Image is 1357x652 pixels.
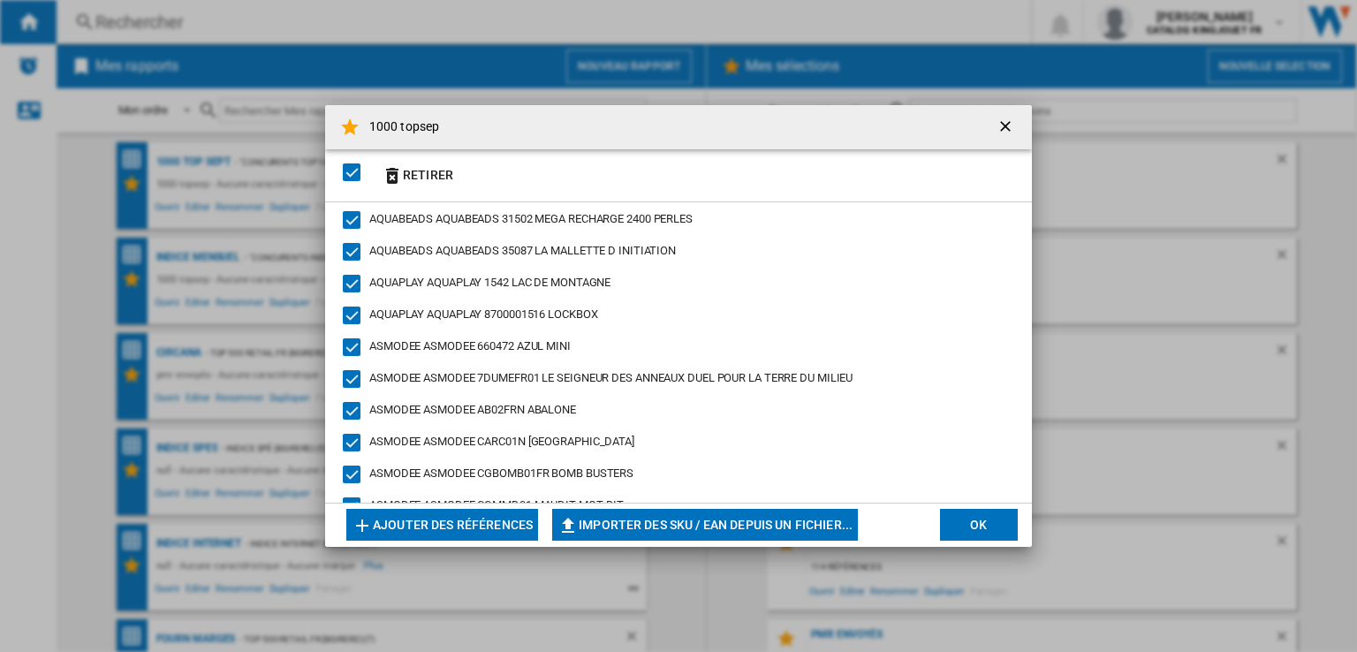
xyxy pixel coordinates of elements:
span: ASMODEE ASMODEE CGMMD01 MAUDIT MOT DIT [369,498,624,512]
button: Ajouter des références [346,509,538,541]
md-checkbox: AQUAPLAY 1542 LAC DE MONTAGNE [343,275,1000,292]
span: AQUABEADS AQUABEADS 35087 LA MALLETTE D INITIATION [369,244,676,257]
span: AQUAPLAY AQUAPLAY 8700001516 LOCKBOX [369,307,597,321]
span: AQUAPLAY AQUAPLAY 1542 LAC DE MONTAGNE [369,276,610,289]
span: ASMODEE ASMODEE AB02FRN ABALONE [369,403,576,416]
md-checkbox: AQUABEADS 31502 MEGA RECHARGE 2400 PERLES [343,211,1000,229]
md-checkbox: AQUAPLAY 8700001516 LOCKBOX [343,307,1000,324]
md-checkbox: ASMODEE 7DUMEFR01 LE SEIGNEUR DES ANNEAUX DUEL POUR LA TERRE DU MILIEU [343,370,1000,388]
h4: 1000 topsep [360,118,439,136]
span: ASMODEE ASMODEE CARC01N [GEOGRAPHIC_DATA] [369,435,634,448]
md-checkbox: ASMODEE CGMMD01 MAUDIT MOT DIT [343,497,1000,515]
span: ASMODEE ASMODEE 660472 AZUL MINI [369,339,571,353]
button: getI18NText('BUTTONS.CLOSE_DIALOG') [989,110,1025,145]
span: AQUABEADS AQUABEADS 31502 MEGA RECHARGE 2400 PERLES [369,212,693,225]
md-checkbox: AQUABEADS 35087 LA MALLETTE D INITIATION [343,243,1000,261]
md-checkbox: ASMODEE CARC01N CARCASSONNE [343,434,1000,451]
md-checkbox: ASMODEE CGBOMB01FR BOMB BUSTERS [343,466,1000,483]
button: Importer des SKU / EAN depuis un fichier... [552,509,858,541]
span: ASMODEE ASMODEE 7DUMEFR01 LE SEIGNEUR DES ANNEAUX DUEL POUR LA TERRE DU MILIEU [369,371,853,384]
md-checkbox: SELECTIONS.EDITION_POPUP.SELECT_DESELECT [343,158,369,187]
md-checkbox: ASMODEE 660472 AZUL MINI [343,338,1000,356]
button: Retirer [376,155,459,196]
span: ASMODEE ASMODEE CGBOMB01FR BOMB BUSTERS [369,466,633,480]
md-checkbox: ASMODEE AB02FRN ABALONE [343,402,1000,420]
ng-md-icon: getI18NText('BUTTONS.CLOSE_DIALOG') [997,118,1018,139]
button: OK [940,509,1018,541]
